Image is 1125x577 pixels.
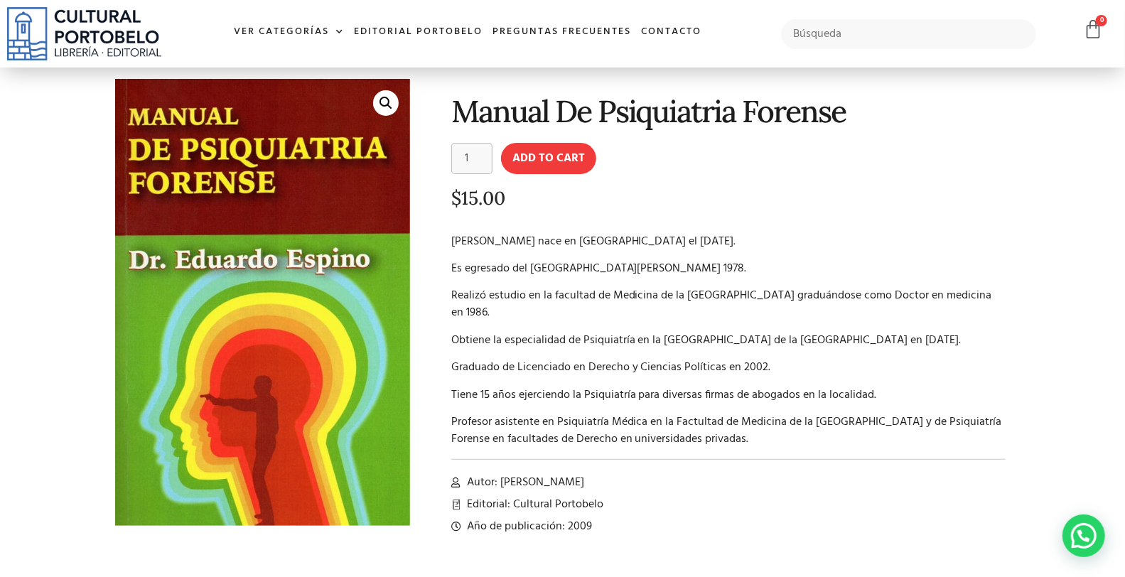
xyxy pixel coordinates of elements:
span: $ [451,186,461,210]
p: Realizó estudio en la facultad de Medicina de la [GEOGRAPHIC_DATA] graduándose como Doctor en med... [451,287,1006,321]
h1: Manual De Psiquiatria Forense [451,95,1006,128]
span: Año de publicación: 2009 [463,518,592,535]
span: Editorial: Cultural Portobelo [463,496,603,513]
p: [PERSON_NAME] nace en [GEOGRAPHIC_DATA] el [DATE]. [451,233,1006,250]
p: Es egresado del [GEOGRAPHIC_DATA][PERSON_NAME] 1978. [451,260,1006,277]
p: Tiene 15 años ejerciendo la Psiquiatría para diversas firmas de abogados en la localidad. [451,387,1006,404]
a: Preguntas frecuentes [488,17,636,48]
p: Graduado de Licenciado en Derecho y Ciencias Políticas en 2002. [451,359,1006,376]
p: Obtiene la especialidad de Psiquiatría en la [GEOGRAPHIC_DATA] de la [GEOGRAPHIC_DATA] en [DATE]. [451,332,1006,349]
a: 🔍 [373,90,399,116]
a: Contacto [636,17,706,48]
a: 0 [1083,19,1103,40]
input: Búsqueda [781,19,1035,49]
p: Profesor asistente en Psiquiatría Médica en la Factultad de Medicina de la [GEOGRAPHIC_DATA] y de... [451,414,1006,448]
span: 0 [1096,15,1107,26]
span: Autor: [PERSON_NAME] [463,474,584,491]
a: Editorial Portobelo [349,17,488,48]
input: Product quantity [451,143,492,174]
bdi: 15.00 [451,186,505,210]
button: Add to cart [501,143,596,174]
a: Ver Categorías [229,17,349,48]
